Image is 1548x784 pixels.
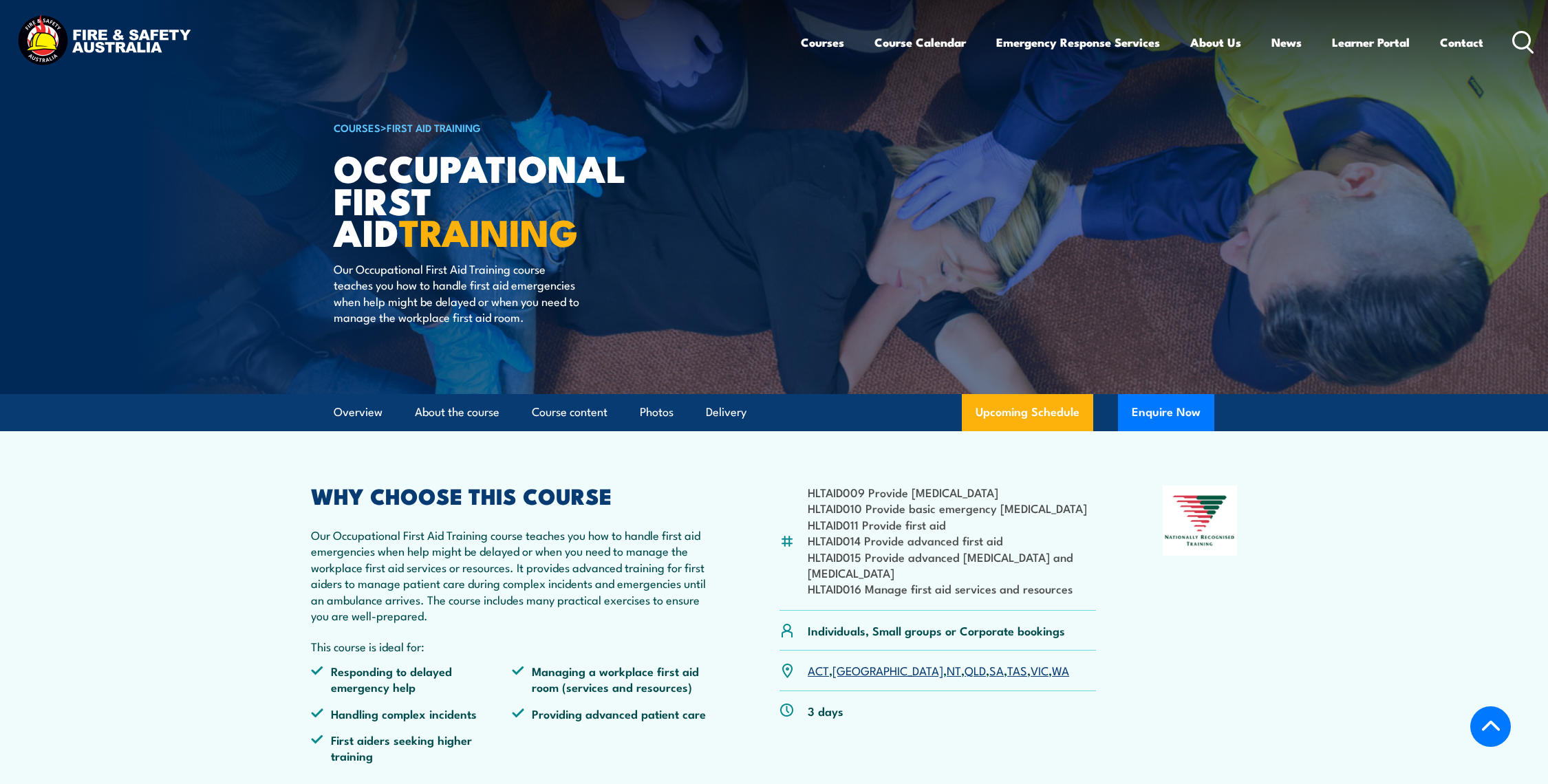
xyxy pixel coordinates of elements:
[1031,662,1049,678] a: VIC
[311,527,713,623] p: Our Occupational First Aid Training course teaches you how to handle first aid emergencies when h...
[1332,24,1410,61] a: Learner Portal
[808,662,1069,678] p: , , , , , , ,
[808,703,843,719] p: 3 days
[706,394,746,431] a: Delivery
[1118,394,1214,431] button: Enquire Now
[512,663,713,695] li: Managing a workplace first aid room (services and resources)
[989,662,1004,678] a: SA
[996,24,1160,61] a: Emergency Response Services
[334,119,674,135] h6: >
[334,120,380,135] a: COURSES
[832,662,943,678] a: [GEOGRAPHIC_DATA]
[640,394,674,431] a: Photos
[1190,24,1241,61] a: About Us
[808,500,1096,516] li: HLTAID010 Provide basic emergency [MEDICAL_DATA]
[311,638,713,654] p: This course is ideal for:
[334,261,585,325] p: Our Occupational First Aid Training course teaches you how to handle first aid emergencies when h...
[874,24,966,61] a: Course Calendar
[311,486,713,505] h2: WHY CHOOSE THIS COURSE
[1052,662,1069,678] a: WA
[801,24,844,61] a: Courses
[532,394,608,431] a: Course content
[962,394,1093,431] a: Upcoming Schedule
[808,549,1096,581] li: HLTAID015 Provide advanced [MEDICAL_DATA] and [MEDICAL_DATA]
[808,662,829,678] a: ACT
[512,706,713,721] li: Providing advanced patient care
[415,394,499,431] a: About the course
[1163,486,1237,556] img: Nationally Recognised Training logo.
[808,516,1096,532] li: HLTAID011 Provide first aid
[808,484,1096,500] li: HLTAID009 Provide [MEDICAL_DATA]
[334,394,383,431] a: Overview
[311,706,512,721] li: Handling complex incidents
[808,622,1065,638] p: Individuals, Small groups or Corporate bookings
[399,202,578,259] strong: TRAINING
[311,663,512,695] li: Responding to delayed emergency help
[808,580,1096,596] li: HLTAID016 Manage first aid services and resources
[311,732,512,764] li: First aiders seeking higher training
[1271,24,1302,61] a: News
[1440,24,1483,61] a: Contact
[334,151,674,248] h1: Occupational First Aid
[808,532,1096,548] li: HLTAID014 Provide advanced first aid
[387,120,481,135] a: First Aid Training
[947,662,961,678] a: NT
[1007,662,1027,678] a: TAS
[965,662,986,678] a: QLD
